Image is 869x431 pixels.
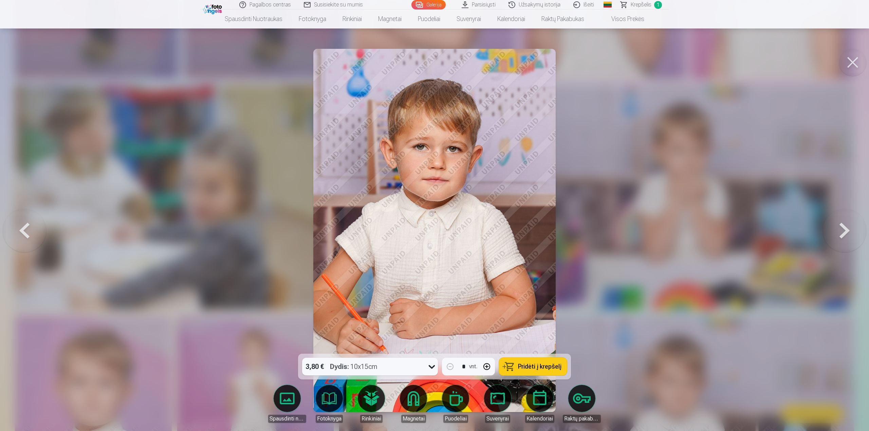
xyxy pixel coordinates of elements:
[437,385,475,423] a: Puodeliai
[525,415,554,423] div: Kalendoriai
[563,385,601,423] a: Raktų pakabukas
[521,385,559,423] a: Kalendoriai
[448,9,489,28] a: Suvenyrai
[217,9,291,28] a: Spausdinti nuotraukas
[310,385,348,423] a: Fotoknyga
[654,1,662,9] span: 1
[533,9,592,28] a: Raktų pakabukas
[316,415,343,423] div: Fotoknyga
[563,415,601,423] div: Raktų pakabukas
[479,385,517,423] a: Suvenyrai
[469,363,477,371] div: vnt.
[401,415,426,423] div: Magnetai
[302,358,327,375] div: 3,80 €
[203,3,224,14] img: /fa2
[518,364,561,370] span: Pridėti į krepšelį
[370,9,410,28] a: Magnetai
[268,415,306,423] div: Spausdinti nuotraukas
[268,385,306,423] a: Spausdinti nuotraukas
[485,415,510,423] div: Suvenyrai
[291,9,334,28] a: Fotoknyga
[410,9,448,28] a: Puodeliai
[330,362,349,371] strong: Dydis :
[489,9,533,28] a: Kalendoriai
[592,9,652,28] a: Visos prekės
[334,9,370,28] a: Rinkiniai
[394,385,432,423] a: Magnetai
[330,358,377,375] div: 10x15cm
[631,1,651,9] span: Krepšelis
[499,358,567,375] button: Pridėti į krepšelį
[443,415,468,423] div: Puodeliai
[352,385,390,423] a: Rinkiniai
[360,415,383,423] div: Rinkiniai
